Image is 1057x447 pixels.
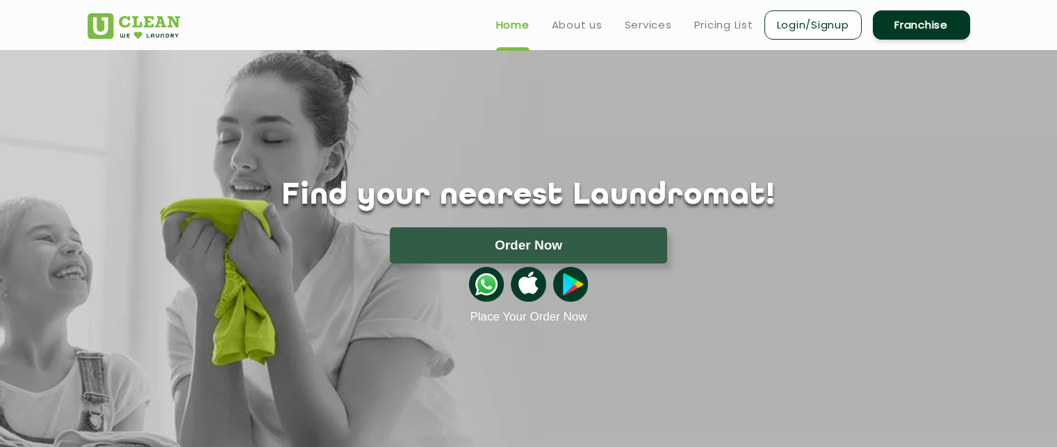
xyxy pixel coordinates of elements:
[77,179,981,213] h1: Find your nearest Laundromat!
[390,227,667,263] button: Order Now
[469,267,504,302] img: whatsappicon.png
[552,17,603,33] a: About us
[764,10,862,40] a: Login/Signup
[553,267,588,302] img: playstoreicon.png
[694,17,753,33] a: Pricing List
[470,310,587,324] a: Place Your Order Now
[873,10,970,40] a: Franchise
[511,267,546,302] img: apple-icon.png
[496,17,530,33] a: Home
[88,13,180,39] img: UClean Laundry and Dry Cleaning
[625,17,672,33] a: Services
